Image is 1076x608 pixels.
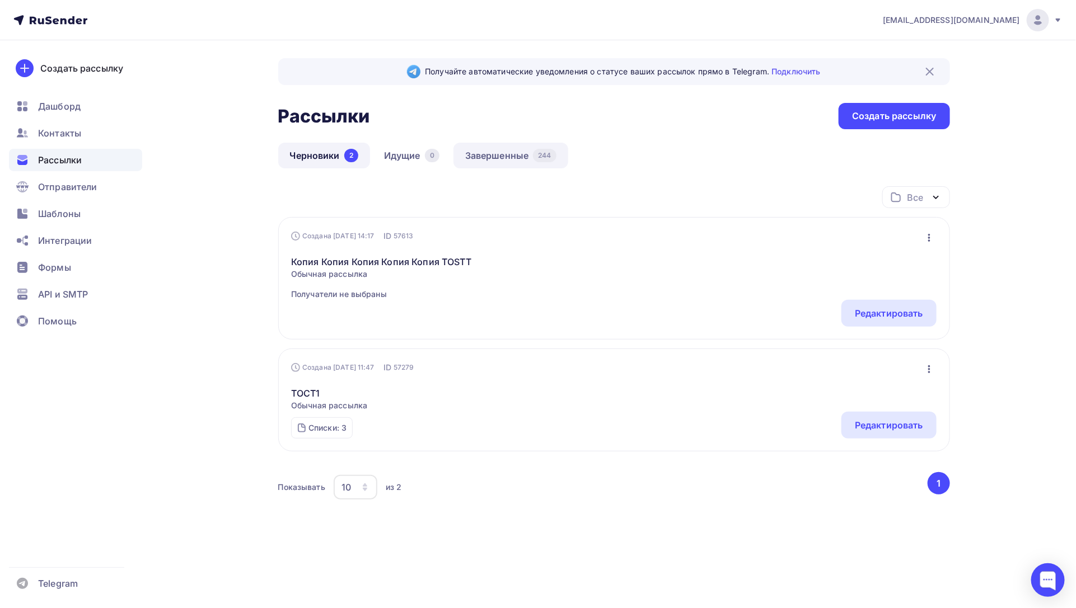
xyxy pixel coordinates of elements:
[771,67,820,76] a: Подключить
[383,230,391,242] span: ID
[407,65,420,78] img: Telegram
[278,482,325,493] div: Показывать
[344,149,358,162] div: 2
[38,261,71,274] span: Формы
[9,149,142,171] a: Рассылки
[883,9,1063,31] a: [EMAIL_ADDRESS][DOMAIN_NAME]
[291,232,375,241] div: Создана [DATE] 14:17
[372,143,451,168] a: Идущие0
[852,110,936,122] div: Создать рассылку
[291,387,367,400] a: ТОСТ1
[38,207,81,220] span: Шаблоны
[38,314,77,328] span: Помощь
[383,362,391,373] span: ID
[9,202,142,225] a: Шаблоны
[882,186,950,208] button: Все
[341,480,351,494] div: 10
[855,307,923,320] div: Редактировать
[907,191,923,204] div: Все
[291,400,367,411] span: Обычная рассылка
[291,255,471,268] a: Копия Копия Копия Копия Копия TOSTT
[533,149,556,162] div: 244
[291,268,471,280] span: Обычная рассылка
[38,577,78,590] span: Telegram
[308,422,347,433] div: Списки: 3
[38,287,88,301] span: API и SMTP
[9,176,142,198] a: Отправители
[394,230,414,242] span: 57613
[883,15,1020,26] span: [EMAIL_ADDRESS][DOMAIN_NAME]
[38,180,97,194] span: Отправители
[278,143,370,168] a: Черновики2
[453,143,568,168] a: Завершенные244
[38,126,81,140] span: Контакты
[333,474,378,500] button: 10
[9,256,142,279] a: Формы
[855,418,923,432] div: Редактировать
[425,66,820,77] span: Получайте автоматические уведомления о статусе ваших рассылок прямо в Telegram.
[278,105,370,128] h2: Рассылки
[9,95,142,117] a: Дашборд
[38,234,92,247] span: Интеграции
[40,62,123,75] div: Создать рассылку
[394,362,414,373] span: 57279
[38,153,82,167] span: Рассылки
[425,149,439,162] div: 0
[291,363,375,372] div: Создана [DATE] 11:47
[925,472,950,494] ul: Pagination
[386,482,402,493] div: из 2
[291,289,471,300] span: Получатели не выбраны
[928,472,950,494] button: Go to page 1
[38,100,81,113] span: Дашборд
[9,122,142,144] a: Контакты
